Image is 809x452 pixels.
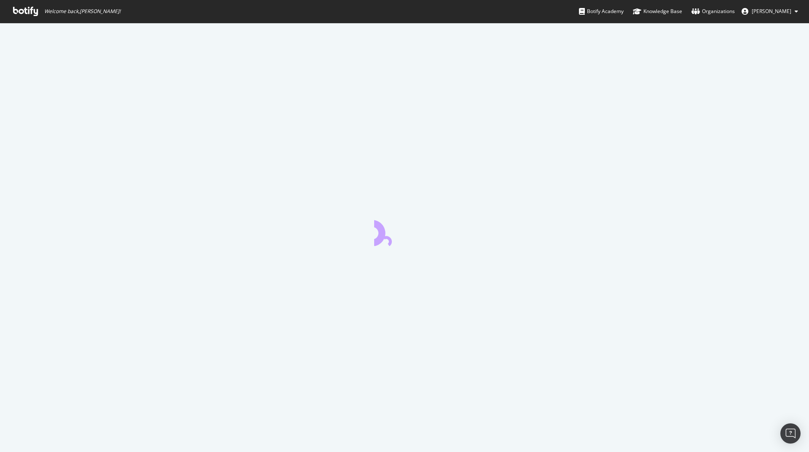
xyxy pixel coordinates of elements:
[735,5,805,18] button: [PERSON_NAME]
[633,7,682,16] div: Knowledge Base
[691,7,735,16] div: Organizations
[579,7,624,16] div: Botify Academy
[780,423,801,444] div: Open Intercom Messenger
[44,8,121,15] span: Welcome back, [PERSON_NAME] !
[374,216,435,246] div: animation
[752,8,791,15] span: joanna duchesne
